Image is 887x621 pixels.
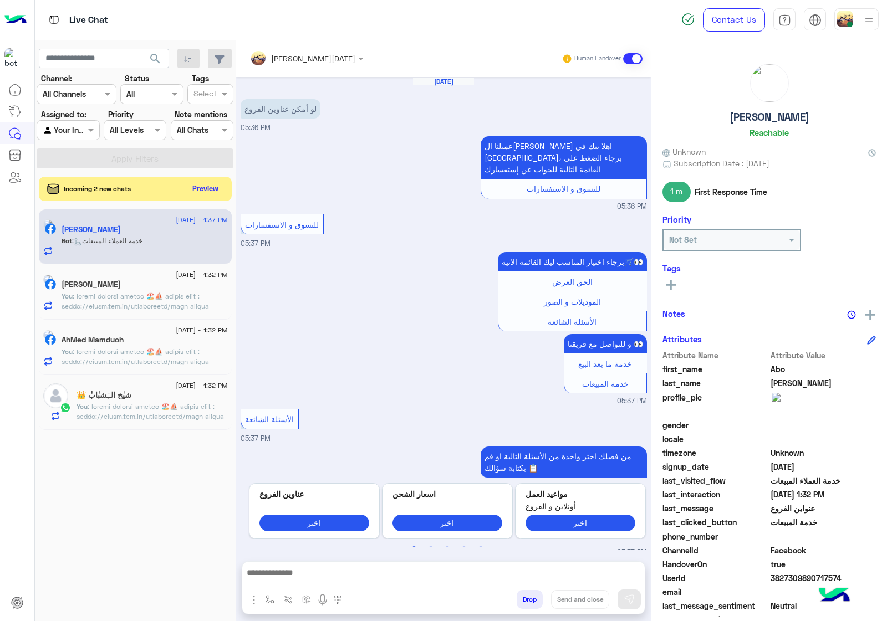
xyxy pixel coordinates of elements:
[662,334,702,344] h6: Attributes
[526,515,635,531] button: اختر
[247,593,261,607] img: send attachment
[662,363,768,375] span: first_name
[4,48,24,68] img: 713415422032625
[703,8,765,32] a: Contact Us
[43,219,53,229] img: picture
[481,136,647,179] p: 21/8/2025, 5:36 PM
[245,220,319,229] span: للتسوق و الاستفسارات
[662,531,768,542] span: phone_number
[241,99,320,119] p: 21/8/2025, 5:36 PM
[241,124,271,132] span: 05:36 PM
[771,363,876,375] span: Abo
[662,558,768,570] span: HandoverOn
[316,593,329,607] img: send voice note
[662,182,691,202] span: 1 m
[302,595,311,604] img: create order
[551,590,609,609] button: Send and close
[662,600,768,612] span: last_message_sentiment
[526,488,635,500] p: مواعيد العمل
[771,586,876,598] span: null
[662,489,768,500] span: last_interaction
[662,572,768,584] span: UserId
[176,325,227,335] span: [DATE] - 1:32 PM
[662,502,768,514] span: last_message
[62,292,73,300] span: You
[771,475,876,486] span: خدمة العملاء المبيعات
[809,14,822,27] img: tab
[413,78,474,85] h6: [DATE]
[662,419,768,431] span: gender
[544,297,601,306] span: الموديلات و الصور
[266,595,274,604] img: select flow
[333,596,342,604] img: make a call
[662,475,768,486] span: last_visited_flow
[442,542,453,553] button: 3 of 3
[458,542,470,553] button: 4 of 3
[771,558,876,570] span: true
[662,309,685,319] h6: Notes
[142,49,169,73] button: search
[527,184,600,193] span: للتسوق و الاستفسارات
[241,434,271,443] span: 05:37 PM
[548,317,597,326] span: الأسئلة الشائعة
[681,13,695,26] img: spinner
[662,392,768,417] span: profile_pic
[60,402,71,413] img: WhatsApp
[188,181,223,197] button: Preview
[261,590,279,608] button: select flow
[62,280,121,289] h5: Fathi Sameir
[771,489,876,500] span: 2025-09-15T10:32:31.211Z
[662,350,768,361] span: Attribute Name
[771,572,876,584] span: 3827309890717574
[662,545,768,556] span: ChannelId
[662,516,768,528] span: last_clicked_button
[37,148,233,168] button: Apply Filters
[730,111,809,124] h5: [PERSON_NAME]
[771,545,876,556] span: 0
[64,184,131,194] span: Incoming 2 new chats
[47,13,61,27] img: tab
[778,14,791,27] img: tab
[771,392,798,419] img: picture
[617,396,647,407] span: 05:37 PM
[662,377,768,389] span: last_name
[176,215,227,225] span: [DATE] - 1:37 PM
[662,586,768,598] span: email
[695,186,767,198] span: First Response Time
[865,310,875,320] img: add
[125,73,149,84] label: Status
[62,347,73,356] span: You
[69,13,108,28] p: Live Chat
[259,488,369,500] p: عناوين الفروع
[192,88,217,102] div: Select
[771,531,876,542] span: null
[751,64,788,102] img: picture
[517,590,543,609] button: Drop
[771,461,876,473] span: 2025-08-21T14:36:53.564Z
[43,275,53,285] img: picture
[149,52,162,65] span: search
[45,279,56,290] img: Facebook
[41,109,86,120] label: Assigned to:
[241,239,271,248] span: 05:37 PM
[574,54,621,63] small: Human Handover
[72,237,142,245] span: : خدمة العملاء المبيعات
[582,379,629,388] span: خدمة المبيعات
[662,146,706,157] span: Unknown
[662,461,768,473] span: signup_date
[43,330,53,340] img: picture
[475,542,486,553] button: 5 of 3
[62,347,227,545] span: لينكات كولكيشن الصيفي 🏖️⛵ تيشيرت بولو : https://eagle.com.eg/collections/polo تيشيرت تريكو : http...
[45,223,56,234] img: Facebook
[662,433,768,445] span: locale
[62,225,121,234] h5: Abo Yousef
[662,214,691,224] h6: Priority
[62,237,72,245] span: Bot
[564,334,647,353] p: 21/8/2025, 5:37 PM
[4,8,27,32] img: Logo
[662,263,876,273] h6: Tags
[245,414,294,424] span: الأسئلة الشائعة
[771,377,876,389] span: Yousef
[617,202,647,212] span: 05:36 PM
[409,542,420,553] button: 1 of 3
